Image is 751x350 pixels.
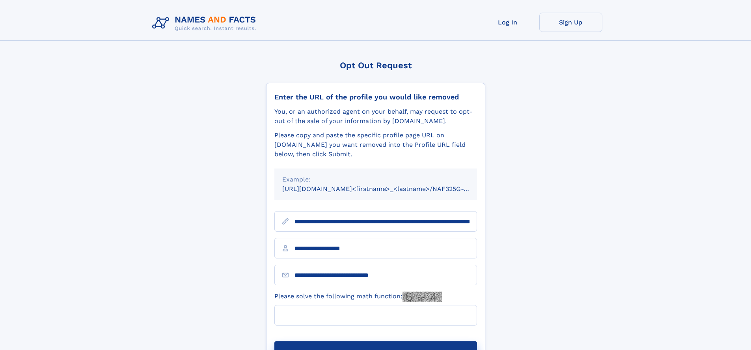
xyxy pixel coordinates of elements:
a: Sign Up [539,13,602,32]
div: Example: [282,175,469,184]
small: [URL][DOMAIN_NAME]<firstname>_<lastname>/NAF325G-xxxxxxxx [282,185,492,193]
div: You, or an authorized agent on your behalf, may request to opt-out of the sale of your informatio... [274,107,477,126]
div: Opt Out Request [266,60,485,70]
div: Please copy and paste the specific profile page URL on [DOMAIN_NAME] you want removed into the Pr... [274,131,477,159]
a: Log In [476,13,539,32]
label: Please solve the following math function: [274,292,442,302]
img: Logo Names and Facts [149,13,263,34]
div: Enter the URL of the profile you would like removed [274,93,477,101]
